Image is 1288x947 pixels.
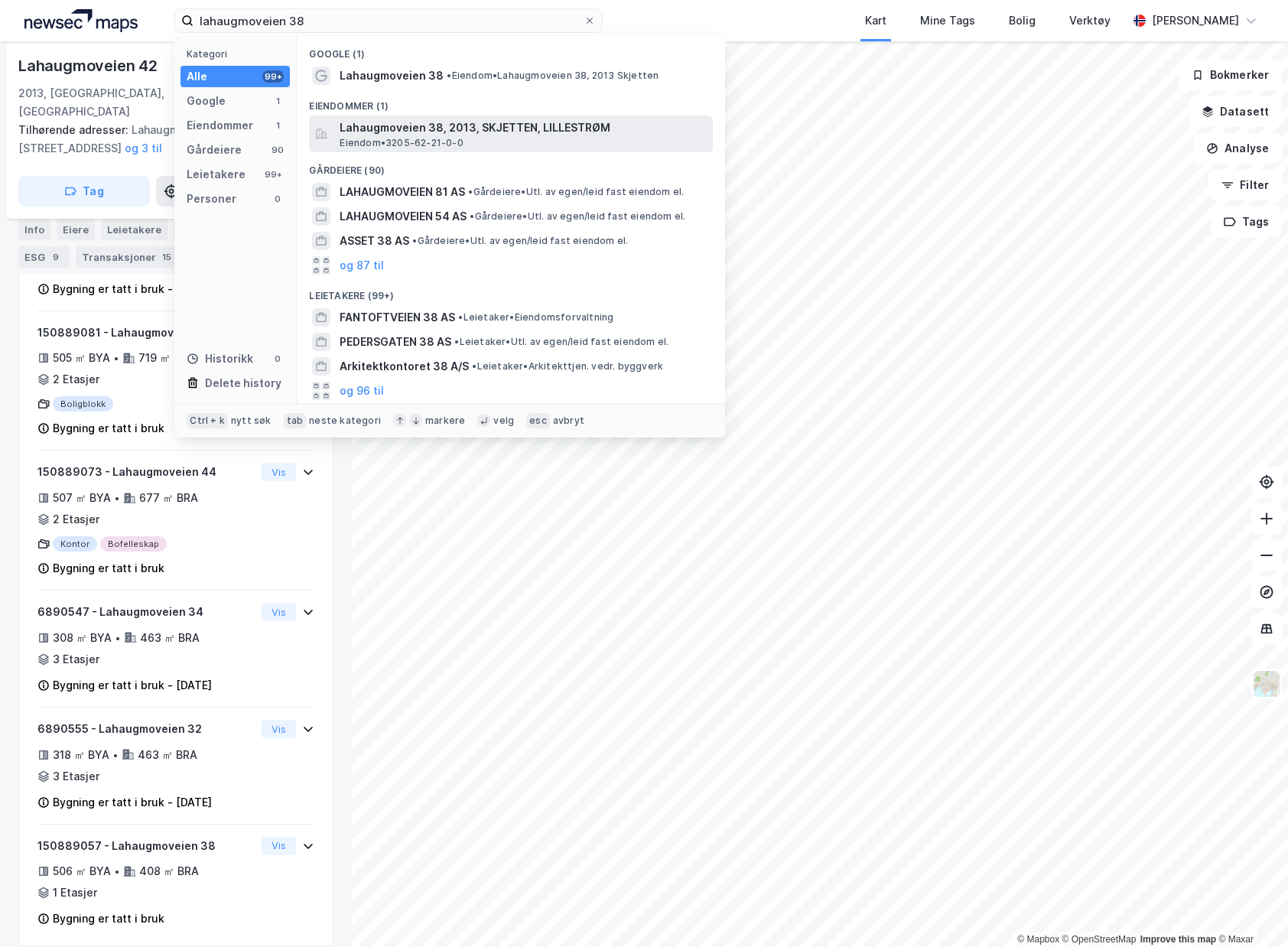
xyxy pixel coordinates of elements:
div: avbryt [553,415,584,427]
div: esc [526,413,550,428]
div: Leietakere (99+) [297,278,725,305]
div: 150889081 - Lahaugmoveien 42 [37,324,255,342]
div: markere [425,415,465,427]
div: velg [493,415,514,427]
div: 6890547 - Lahaugmoveien 34 [37,603,255,621]
span: • [458,311,463,323]
div: 9 [48,249,63,265]
span: • [447,70,451,81]
button: Datasett [1189,96,1282,127]
div: Google (1) [297,36,725,63]
div: 463 ㎡ BRA [138,746,197,764]
div: Lahaugmoveien 42 [18,54,161,78]
div: Transaksjoner [76,246,181,268]
div: • [114,492,120,504]
a: Improve this map [1140,934,1216,945]
div: 506 ㎡ BYA [53,862,111,880]
div: Alle [187,67,207,86]
span: FANTOFTVEIEN 38 AS [340,308,455,327]
div: 2 Etasjer [53,370,99,389]
div: 150889057 - Lahaugmoveien 38 [37,837,255,855]
img: Z [1252,669,1281,698]
div: 6890555 - Lahaugmoveien 32 [37,720,255,738]
a: Mapbox [1017,934,1059,945]
div: 15 [159,249,174,265]
div: Google [187,92,226,110]
button: Filter [1208,170,1282,200]
div: Historikk [187,350,253,368]
div: nytt søk [231,415,272,427]
div: Leietakere [187,165,246,184]
span: Arkitektkontoret 38 A/S [340,357,469,376]
div: • [113,352,119,364]
div: Bygning er tatt i bruk [53,910,164,928]
div: Datasett [174,219,231,240]
span: Leietaker • Utl. av egen/leid fast eiendom el. [454,336,668,348]
span: Leietaker • Arkitekttjen. vedr. byggverk [472,360,663,373]
div: 3 Etasjer [53,767,99,786]
div: tab [284,413,307,428]
span: LAHAUGMOVEIEN 81 AS [340,183,465,201]
div: Bygning er tatt i bruk - [DATE] [53,280,212,298]
button: Tags [1211,207,1282,237]
div: Bygning er tatt i bruk [53,559,164,578]
img: logo.a4113a55bc3d86da70a041830d287a7e.svg [24,9,138,32]
div: 2 Etasjer [53,510,99,529]
div: Eiendommer (1) [297,88,725,116]
div: 3 Etasjer [53,650,99,669]
button: Bokmerker [1179,60,1282,90]
div: 1 [272,95,284,107]
span: Tilhørende adresser: [18,123,132,136]
div: • [112,749,119,761]
div: Gårdeiere [187,141,242,159]
span: Eiendom • 3205-62-21-0-0 [340,137,463,149]
div: Eiere [57,219,95,240]
div: 150889073 - Lahaugmoveien 44 [37,463,255,481]
span: PEDERSGATEN 38 AS [340,333,451,351]
button: Vis [262,603,296,621]
div: 99+ [262,70,284,83]
span: Lahaugmoveien 38, 2013, SKJETTEN, LILLESTRØM [340,119,707,137]
div: Bygning er tatt i bruk - [DATE] [53,793,212,812]
span: • [454,336,459,347]
div: Ctrl + k [187,413,228,428]
div: Bygning er tatt i bruk [53,419,164,438]
div: 1 [272,119,284,132]
div: Mine Tags [920,11,975,30]
div: 677 ㎡ BRA [139,489,198,507]
button: og 96 til [340,382,384,400]
div: Lahaugmoveien 44, [STREET_ADDRESS] [18,121,321,158]
span: Eiendom • Lahaugmoveien 38, 2013 Skjetten [447,70,659,82]
span: • [470,210,474,222]
div: Kategori [187,48,290,60]
div: 308 ㎡ BYA [53,629,112,647]
span: Lahaugmoveien 38 [340,67,444,85]
div: Verktøy [1069,11,1111,30]
div: • [115,632,121,644]
div: Leietakere [101,219,168,240]
div: 505 ㎡ BYA [53,349,110,367]
div: Eiendommer [187,116,253,135]
div: 0 [272,193,284,205]
div: 408 ㎡ BRA [139,862,199,880]
div: Gårdeiere (90) [297,152,725,180]
div: 2013, [GEOGRAPHIC_DATA], [GEOGRAPHIC_DATA] [18,84,253,121]
div: Personer [187,190,236,208]
div: Kontrollprogram for chat [1212,874,1288,947]
button: Tag [18,176,150,207]
div: Delete history [205,374,281,392]
div: 1 Etasjer [53,884,97,902]
div: [PERSON_NAME] [1152,11,1239,30]
div: 99+ [262,168,284,181]
div: Bolig [1009,11,1036,30]
span: Gårdeiere • Utl. av egen/leid fast eiendom el. [412,235,628,247]
span: ASSET 38 AS [340,232,409,250]
div: 719 ㎡ BRA [138,349,195,367]
div: 318 ㎡ BYA [53,746,109,764]
div: 90 [272,144,284,156]
div: Bygning er tatt i bruk - [DATE] [53,676,212,695]
span: Leietaker • Eiendomsforvaltning [458,311,613,324]
div: 507 ㎡ BYA [53,489,111,507]
div: Info [18,219,50,240]
button: Vis [262,837,296,855]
